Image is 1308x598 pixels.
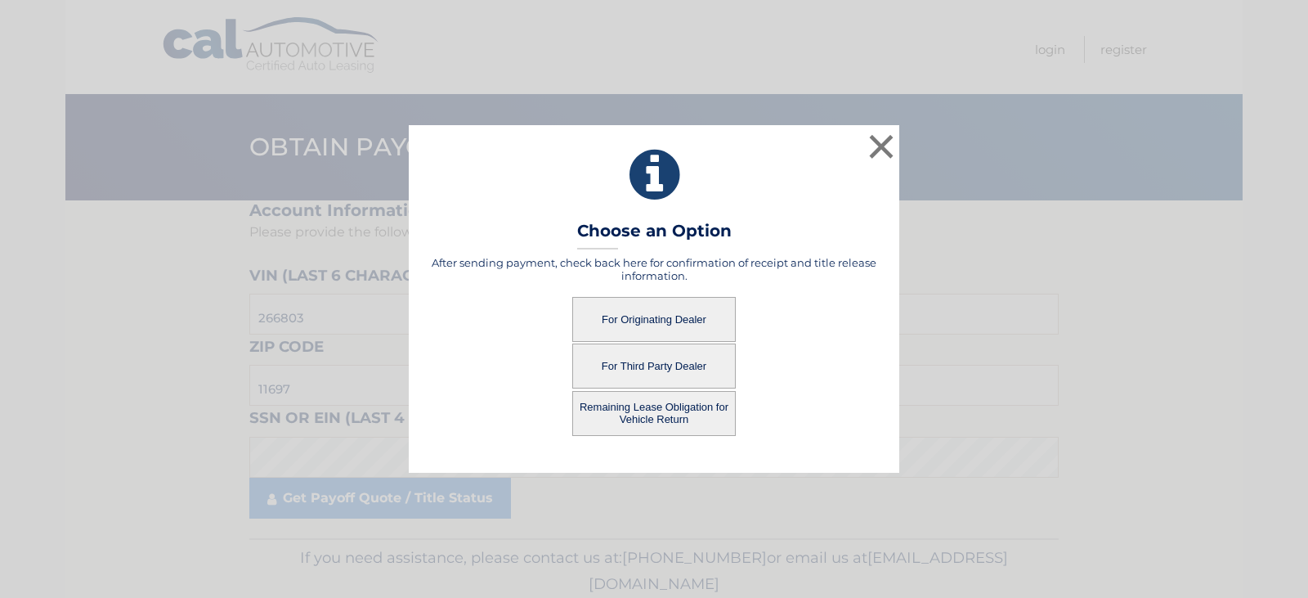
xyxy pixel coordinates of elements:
[572,297,736,342] button: For Originating Dealer
[865,130,898,163] button: ×
[572,391,736,436] button: Remaining Lease Obligation for Vehicle Return
[572,344,736,389] button: For Third Party Dealer
[577,221,732,250] h3: Choose an Option
[429,256,879,282] h5: After sending payment, check back here for confirmation of receipt and title release information.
